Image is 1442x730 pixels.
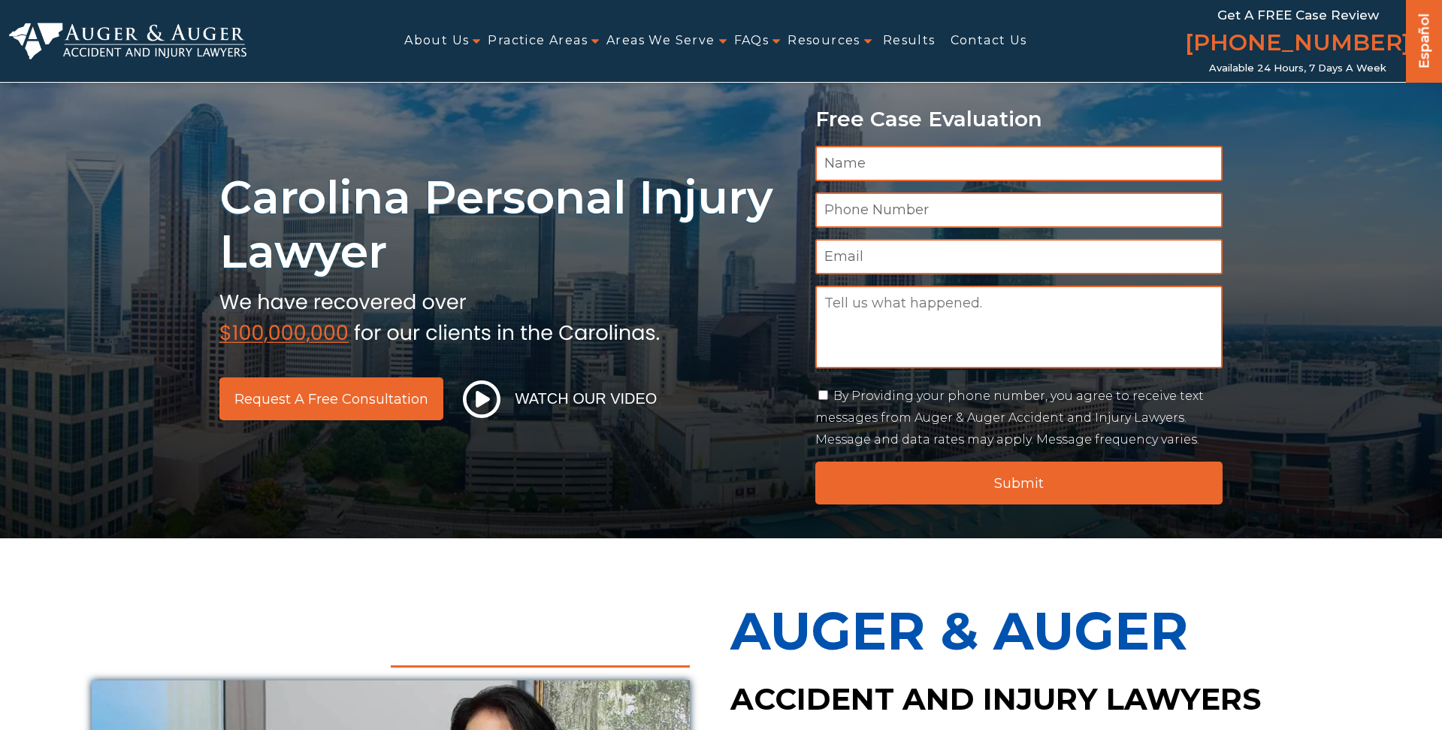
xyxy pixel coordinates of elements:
h2: Accident and Injury Lawyers [730,678,1351,720]
input: Name [815,146,1223,181]
a: Resources [788,24,860,58]
button: Watch Our Video [458,380,662,419]
label: By Providing your phone number, you agree to receive text messages from Auger & Auger Accident an... [815,389,1204,447]
input: Phone Number [815,192,1223,228]
p: Free Case Evaluation [815,108,1223,131]
img: sub text [219,286,660,344]
img: Auger & Auger Accident and Injury Lawyers Logo [9,23,246,59]
span: Get a FREE Case Review [1217,8,1379,23]
h1: Carolina Personal Injury Lawyer [219,171,797,279]
a: Contact Us [951,24,1027,58]
a: About Us [404,24,469,58]
a: Practice Areas [488,24,588,58]
a: Areas We Serve [606,24,715,58]
a: FAQs [734,24,769,58]
a: [PHONE_NUMBER] [1185,26,1410,62]
span: Request a Free Consultation [234,392,428,406]
input: Email [815,239,1223,274]
p: Auger & Auger [730,583,1351,678]
input: Submit [815,462,1223,504]
a: Results [883,24,936,58]
span: Available 24 Hours, 7 Days a Week [1209,62,1386,74]
a: Request a Free Consultation [219,377,443,420]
